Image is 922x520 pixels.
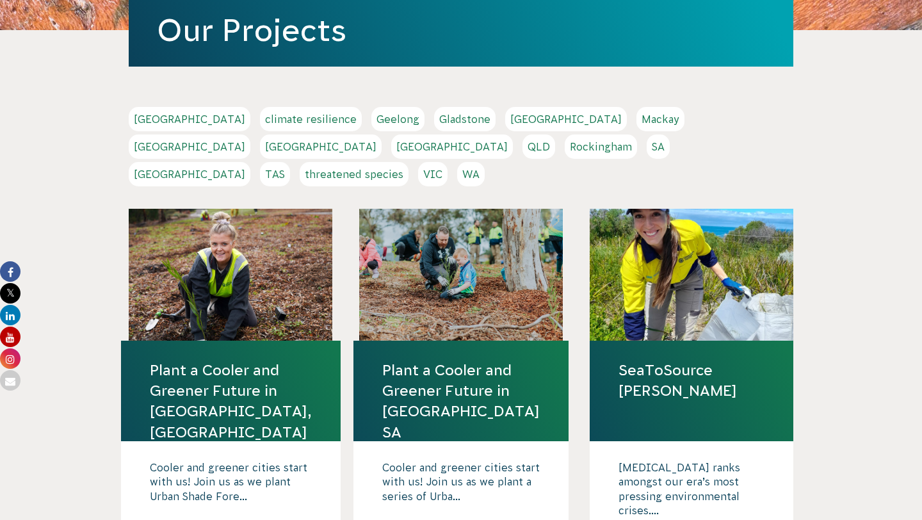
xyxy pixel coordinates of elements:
[391,134,513,159] a: [GEOGRAPHIC_DATA]
[129,134,250,159] a: [GEOGRAPHIC_DATA]
[371,107,425,131] a: Geelong
[129,107,250,131] a: [GEOGRAPHIC_DATA]
[457,162,485,186] a: WA
[157,13,346,47] a: Our Projects
[619,360,764,401] a: SeaToSource [PERSON_NAME]
[260,134,382,159] a: [GEOGRAPHIC_DATA]
[260,107,362,131] a: climate resilience
[647,134,670,159] a: SA
[129,162,250,186] a: [GEOGRAPHIC_DATA]
[522,134,555,159] a: QLD
[382,360,540,443] a: Plant a Cooler and Greener Future in [GEOGRAPHIC_DATA] SA
[260,162,290,186] a: TAS
[418,162,448,186] a: VIC
[150,360,312,443] a: Plant a Cooler and Greener Future in [GEOGRAPHIC_DATA], [GEOGRAPHIC_DATA]
[565,134,637,159] a: Rockingham
[636,107,684,131] a: Mackay
[434,107,496,131] a: Gladstone
[505,107,627,131] a: [GEOGRAPHIC_DATA]
[300,162,408,186] a: threatened species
